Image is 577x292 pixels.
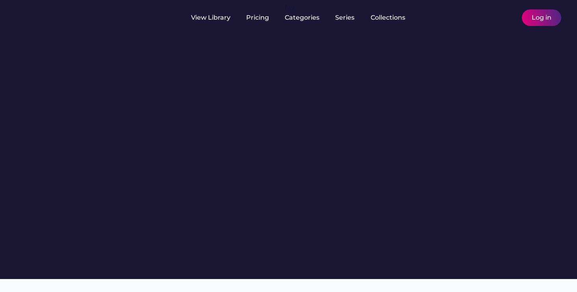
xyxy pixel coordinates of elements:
[505,13,514,22] img: yH5BAEAAAAALAAAAAABAAEAAAIBRAA7
[532,13,551,22] div: Log in
[16,9,78,25] img: yH5BAEAAAAALAAAAAABAAEAAAIBRAA7
[246,13,269,22] div: Pricing
[91,13,100,22] img: yH5BAEAAAAALAAAAAABAAEAAAIBRAA7
[285,4,295,12] div: fvck
[285,13,319,22] div: Categories
[191,13,230,22] div: View Library
[335,13,355,22] div: Series
[491,13,501,22] img: yH5BAEAAAAALAAAAAABAAEAAAIBRAA7
[371,13,405,22] div: Collections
